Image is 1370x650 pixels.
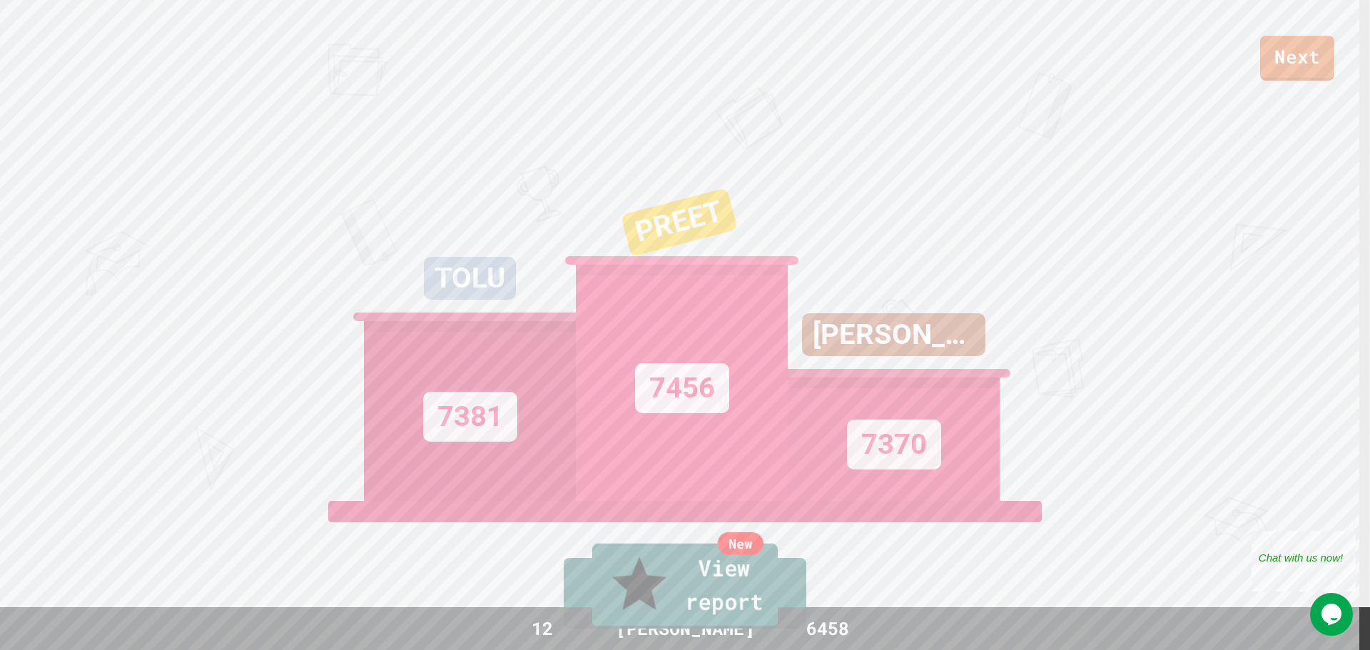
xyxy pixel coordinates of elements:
div: 7456 [635,363,729,413]
div: PREET [621,188,738,257]
iframe: chat widget [1310,593,1356,636]
div: TOLU [424,257,516,300]
div: [PERSON_NAME] [802,313,985,356]
a: View report [592,544,778,629]
iframe: chat widget [1252,531,1356,591]
div: 7370 [847,420,941,469]
a: Next [1260,36,1334,81]
div: New [718,532,763,555]
div: 7381 [423,392,517,442]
